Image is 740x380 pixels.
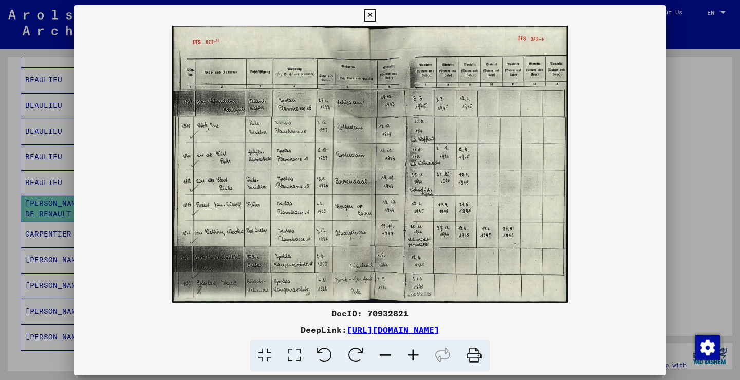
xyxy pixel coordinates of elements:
[695,335,719,359] div: Change consent
[695,335,720,360] img: Change consent
[74,26,666,303] img: 001.jpg
[74,307,666,319] div: DocID: 70932821
[74,323,666,336] div: DeepLink:
[347,324,439,335] a: [URL][DOMAIN_NAME]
